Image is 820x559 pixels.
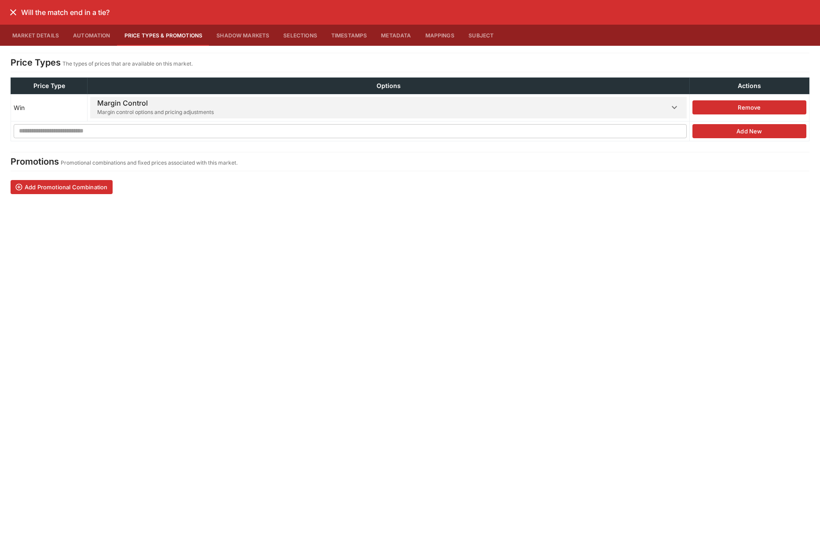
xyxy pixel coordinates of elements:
button: Margin Control Margin control options and pricing adjustments [90,97,686,118]
button: Shadow Markets [209,25,276,46]
h6: Margin Control [97,99,214,108]
td: Win [11,94,88,121]
span: Margin control options and pricing adjustments [97,108,214,117]
h4: Promotions [11,156,59,167]
button: Selections [276,25,324,46]
button: close [5,4,21,20]
button: Automation [66,25,117,46]
button: Add Promotional Combination [11,180,113,194]
th: Options [88,78,689,94]
p: The types of prices that are available on this market. [62,59,193,68]
h4: Price Types [11,57,61,68]
button: Mappings [418,25,461,46]
button: Add New [692,124,806,138]
h6: Will the match end in a tie? [21,8,110,17]
button: Market Details [5,25,66,46]
button: Price Types & Promotions [117,25,210,46]
button: Metadata [374,25,418,46]
button: Subject [461,25,501,46]
th: Price Type [11,78,88,94]
button: Remove [692,100,806,114]
p: Promotional combinations and fixed prices associated with this market. [61,158,238,167]
th: Actions [689,78,809,94]
button: Timestamps [324,25,374,46]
